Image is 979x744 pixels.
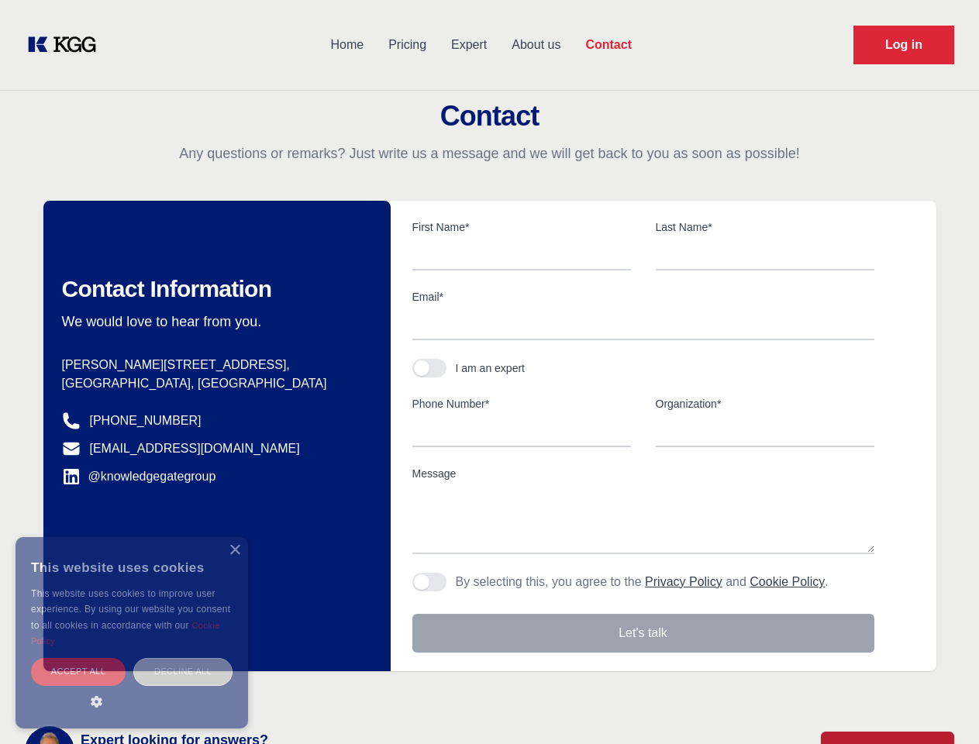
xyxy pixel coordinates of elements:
iframe: Chat Widget [901,670,979,744]
h2: Contact Information [62,275,366,303]
button: Let's talk [412,614,874,653]
label: Phone Number* [412,396,631,412]
a: KOL Knowledge Platform: Talk to Key External Experts (KEE) [25,33,109,57]
label: Organization* [656,396,874,412]
label: Message [412,466,874,481]
a: Pricing [376,25,439,65]
a: [PHONE_NUMBER] [90,412,202,430]
a: Home [318,25,376,65]
a: @knowledgegategroup [62,467,216,486]
a: Cookie Policy [31,621,220,646]
p: We would love to hear from you. [62,312,366,331]
a: Privacy Policy [645,575,722,588]
a: Request Demo [853,26,954,64]
a: Contact [573,25,644,65]
label: First Name* [412,219,631,235]
p: Any questions or remarks? Just write us a message and we will get back to you as soon as possible! [19,144,960,163]
p: By selecting this, you agree to the and . [456,573,829,591]
div: Close [229,545,240,556]
a: Expert [439,25,499,65]
label: Email* [412,289,874,305]
label: Last Name* [656,219,874,235]
a: About us [499,25,573,65]
span: This website uses cookies to improve user experience. By using our website you consent to all coo... [31,588,230,631]
div: Decline all [133,658,233,685]
p: [PERSON_NAME][STREET_ADDRESS], [62,356,366,374]
a: Cookie Policy [750,575,825,588]
div: I am an expert [456,360,526,376]
a: [EMAIL_ADDRESS][DOMAIN_NAME] [90,439,300,458]
div: Accept all [31,658,126,685]
p: [GEOGRAPHIC_DATA], [GEOGRAPHIC_DATA] [62,374,366,393]
div: This website uses cookies [31,549,233,586]
h2: Contact [19,101,960,132]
